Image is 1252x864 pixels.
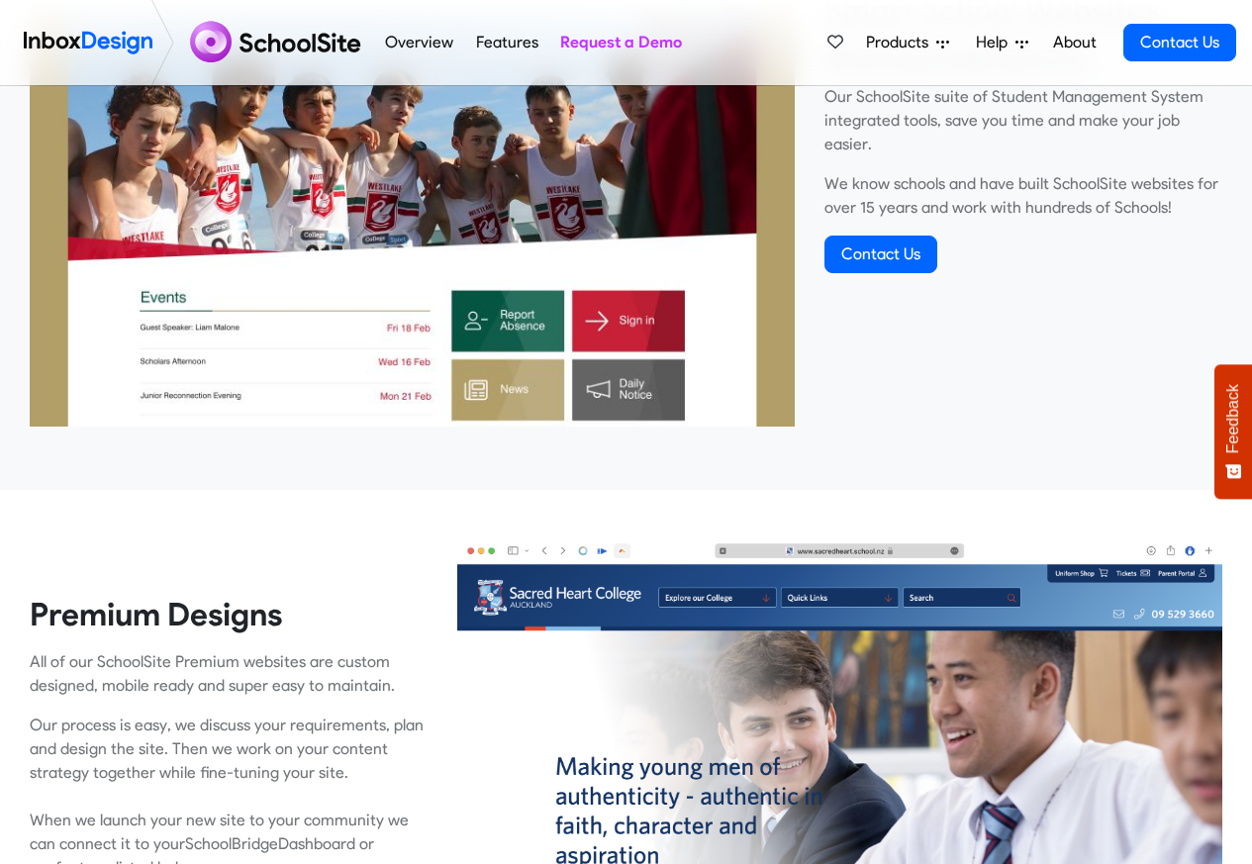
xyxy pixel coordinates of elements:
[824,172,1222,220] p: We know schools and have built SchoolSite websites for over 15 years and work with hundreds of Sc...
[866,31,936,54] span: Products
[1047,23,1102,62] a: About
[976,31,1015,54] span: Help
[1224,384,1242,453] span: Feedback
[824,85,1222,156] p: Our SchoolSite suite of Student Management System integrated tools, save you time and make your j...
[182,19,374,66] img: schoolsite logo
[858,23,957,62] a: Products
[380,23,459,62] a: Overview
[968,23,1036,62] a: Help
[30,595,428,634] heading: Premium Designs
[185,834,278,853] a: SchoolBridge
[470,23,543,62] a: Features
[554,23,687,62] a: Request a Demo
[30,650,428,698] p: All of our SchoolSite Premium websites are custom designed, mobile ready and super easy to maintain.
[1214,364,1252,499] button: Feedback - Show survey
[1123,24,1236,61] a: Contact Us
[824,236,937,273] a: Contact Us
